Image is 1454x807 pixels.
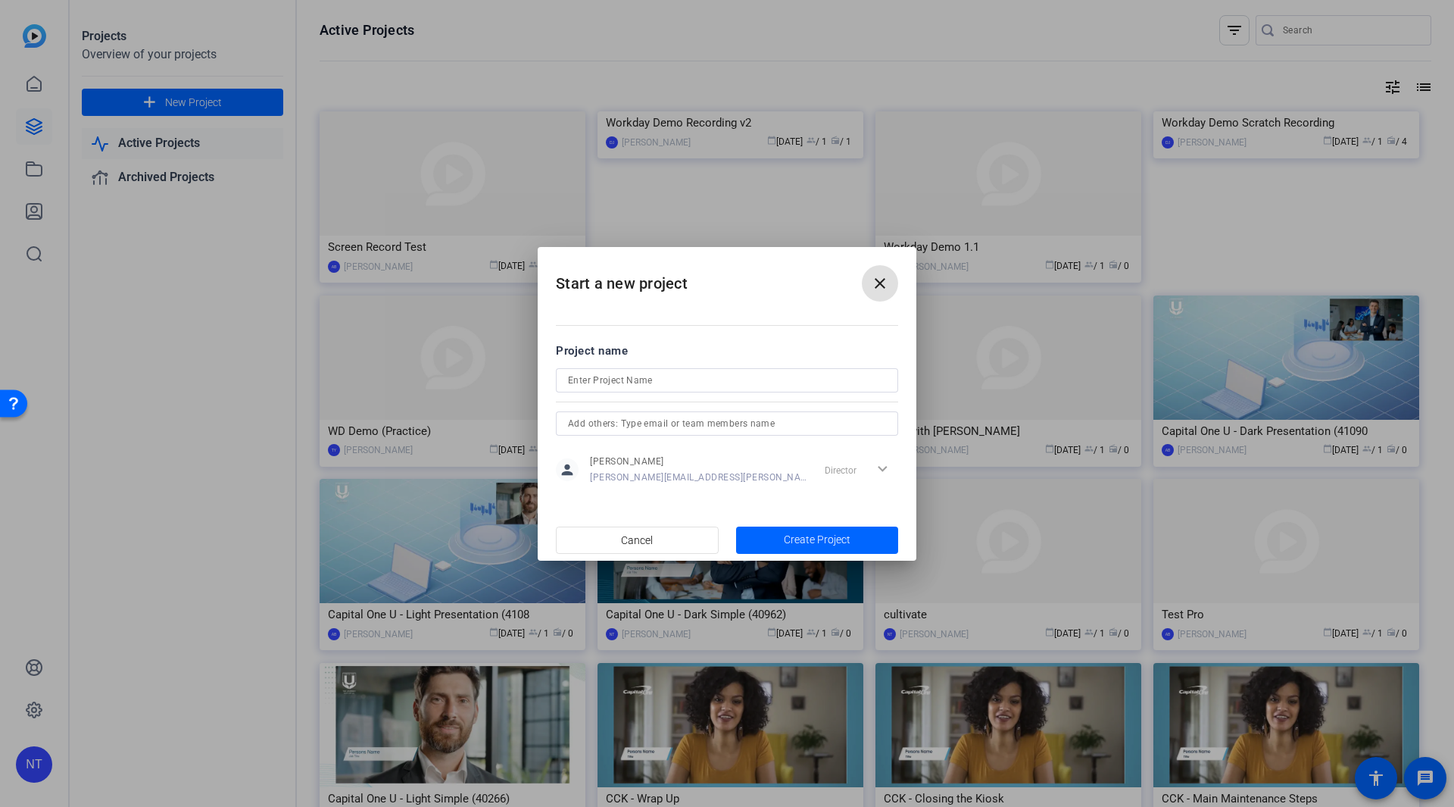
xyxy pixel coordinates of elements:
span: [PERSON_NAME][EMAIL_ADDRESS][PERSON_NAME][DOMAIN_NAME] [590,471,807,483]
span: [PERSON_NAME] [590,455,807,468]
div: Project name [556,343,898,359]
h2: Start a new project [538,247,916,308]
span: Create Project [784,532,850,548]
button: Create Project [736,527,899,554]
span: Cancel [621,526,653,555]
input: Enter Project Name [568,371,886,389]
mat-icon: person [556,458,579,481]
button: Cancel [556,527,719,554]
mat-icon: close [871,274,889,292]
input: Add others: Type email or team members name [568,414,886,433]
